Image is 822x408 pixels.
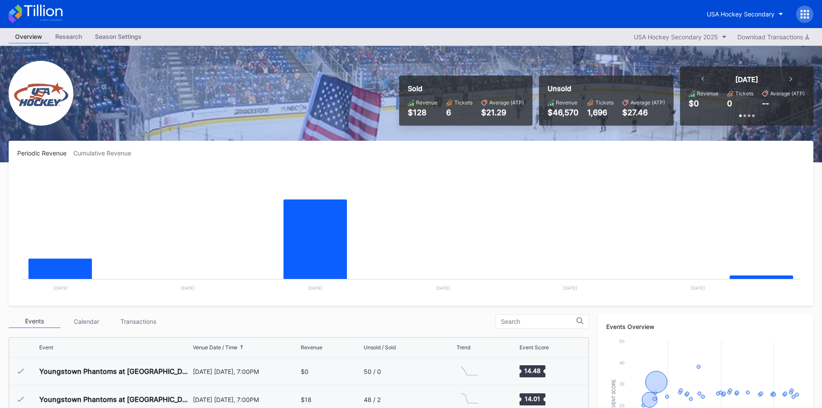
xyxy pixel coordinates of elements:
div: 48 / 2 [364,396,381,403]
div: Average (ATP) [630,99,665,106]
div: -- [762,99,769,108]
text: [DATE] [436,285,450,291]
a: Research [49,30,88,44]
text: 30 [619,381,624,386]
div: Unsold [548,84,665,93]
text: [DATE] [308,285,322,291]
div: Unsold / Sold [364,344,396,351]
div: Revenue [301,344,322,351]
div: 1,696 [587,108,614,117]
svg: Chart title [17,168,805,297]
div: [DATE] [DATE], 7:00PM [193,396,299,403]
div: Trend [457,344,470,351]
img: USA_Hockey_Secondary.png [9,61,73,126]
div: Tickets [454,99,472,106]
div: Research [49,30,88,43]
text: 50 [619,338,624,344]
text: [DATE] [691,285,705,291]
div: USA Hockey Secondary 2025 [634,33,718,41]
div: Revenue [556,99,577,106]
div: USA Hockey Secondary [707,10,775,18]
div: Transactions [112,315,164,328]
div: $0 [301,368,309,375]
div: [DATE] [735,75,758,84]
div: Venue Date / Time [193,344,237,351]
div: Revenue [416,99,438,106]
text: 14.01 [525,395,540,402]
button: USA Hockey Secondary [700,6,790,22]
div: Periodic Revenue [17,149,73,157]
div: 50 / 0 [364,368,381,375]
text: 14.48 [524,367,541,374]
div: Average (ATP) [489,99,524,106]
input: Search [501,318,576,325]
div: Event [39,344,53,351]
div: Calendar [60,315,112,328]
div: 0 [727,99,732,108]
div: $128 [408,108,438,117]
text: 20 [619,403,624,408]
div: Cumulative Revenue [73,149,138,157]
a: Overview [9,30,49,44]
text: [DATE] [54,285,68,291]
text: 40 [619,360,624,365]
div: Events [9,315,60,328]
button: USA Hockey Secondary 2025 [630,31,731,43]
button: Download Transactions [733,31,813,43]
div: Youngstown Phantoms at [GEOGRAPHIC_DATA] Hockey NTDP U-18 [39,367,191,376]
a: Season Settings [88,30,148,44]
div: Events Overview [606,323,805,330]
text: [DATE] [563,285,577,291]
div: Sold [408,84,524,93]
div: $27.46 [622,108,665,117]
div: $21.29 [481,108,524,117]
div: $18 [301,396,312,403]
svg: Chart title [457,361,482,382]
div: Download Transactions [737,33,809,41]
div: Revenue [697,90,718,97]
text: [DATE] [181,285,195,291]
div: $0 [689,99,699,108]
div: Season Settings [88,30,148,43]
div: Average (ATP) [770,90,805,97]
div: [DATE] [DATE], 7:00PM [193,368,299,375]
div: 6 [446,108,472,117]
div: $46,570 [548,108,579,117]
div: Event Score [520,344,549,351]
div: Tickets [595,99,614,106]
div: Youngstown Phantoms at [GEOGRAPHIC_DATA] Hockey NTDP U-18 [39,395,191,404]
div: Tickets [735,90,753,97]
